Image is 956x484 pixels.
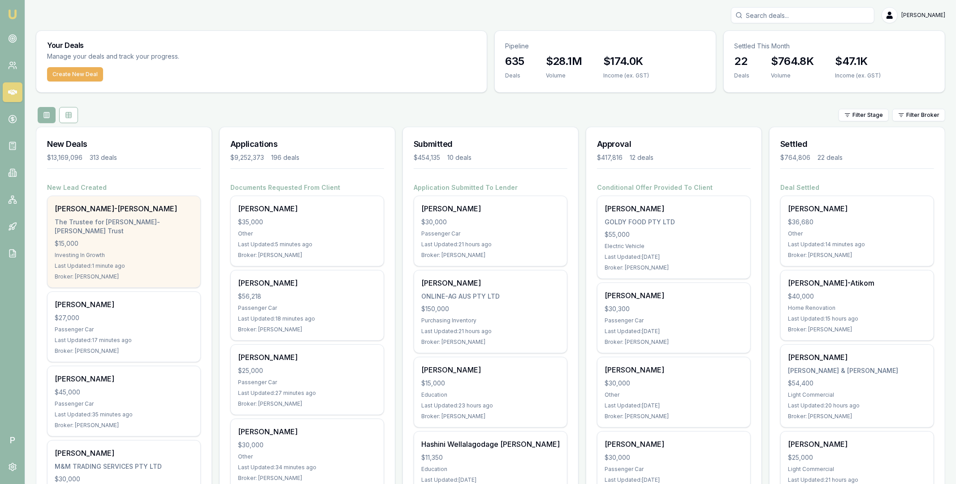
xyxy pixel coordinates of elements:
[238,315,376,322] div: Last Updated: 18 minutes ago
[605,391,743,398] div: Other
[55,388,193,397] div: $45,000
[55,273,193,280] div: Broker: [PERSON_NAME]
[735,42,934,51] p: Settled This Month
[55,313,193,322] div: $27,000
[55,252,193,259] div: Investing In Growth
[630,153,653,162] div: 12 deals
[421,203,560,214] div: [PERSON_NAME]
[421,241,560,248] div: Last Updated: 21 hours ago
[238,475,376,482] div: Broker: [PERSON_NAME]
[839,109,889,121] button: Filter Stage
[788,379,926,388] div: $54,400
[731,7,874,23] input: Search deals
[3,430,22,450] span: P
[421,328,560,335] div: Last Updated: 21 hours ago
[788,315,926,322] div: Last Updated: 15 hours ago
[788,292,926,301] div: $40,000
[421,338,560,346] div: Broker: [PERSON_NAME]
[506,54,524,69] h3: 635
[605,338,743,346] div: Broker: [PERSON_NAME]
[771,72,814,79] div: Volume
[55,373,193,384] div: [PERSON_NAME]
[788,352,926,363] div: [PERSON_NAME]
[771,54,814,69] h3: $764.8K
[238,352,376,363] div: [PERSON_NAME]
[788,402,926,409] div: Last Updated: 20 hours ago
[414,153,440,162] div: $454,135
[421,439,560,450] div: Hashini Wellalagodage [PERSON_NAME]
[55,475,193,484] div: $30,000
[818,153,843,162] div: 22 deals
[788,366,926,375] div: [PERSON_NAME] & [PERSON_NAME]
[238,292,376,301] div: $56,218
[605,453,743,462] div: $30,000
[788,453,926,462] div: $25,000
[238,326,376,333] div: Broker: [PERSON_NAME]
[238,230,376,237] div: Other
[90,153,117,162] div: 313 deals
[55,462,193,471] div: M&M TRADING SERVICES PTY LTD
[546,54,582,69] h3: $28.1M
[238,390,376,397] div: Last Updated: 27 minutes ago
[447,153,472,162] div: 10 deals
[238,441,376,450] div: $30,000
[421,402,560,409] div: Last Updated: 23 hours ago
[788,466,926,473] div: Light Commercial
[421,230,560,237] div: Passenger Car
[603,72,649,79] div: Income (ex. GST)
[421,304,560,313] div: $150,000
[605,290,743,301] div: [PERSON_NAME]
[788,218,926,227] div: $36,680
[597,183,751,192] h4: Conditional Offer Provided To Client
[47,153,82,162] div: $13,169,096
[788,391,926,398] div: Light Commercial
[506,42,705,51] p: Pipeline
[780,138,934,150] h3: Settled
[238,252,376,259] div: Broker: [PERSON_NAME]
[55,203,193,214] div: [PERSON_NAME]-[PERSON_NAME]
[47,183,201,192] h4: New Lead Created
[605,439,743,450] div: [PERSON_NAME]
[788,241,926,248] div: Last Updated: 14 minutes ago
[788,304,926,312] div: Home Renovation
[230,153,264,162] div: $9,252,373
[735,72,750,79] div: Deals
[852,111,883,119] span: Filter Stage
[238,203,376,214] div: [PERSON_NAME]
[605,203,743,214] div: [PERSON_NAME]
[55,448,193,458] div: [PERSON_NAME]
[238,453,376,460] div: Other
[47,42,476,49] h3: Your Deals
[605,413,743,420] div: Broker: [PERSON_NAME]
[546,72,582,79] div: Volume
[605,253,743,261] div: Last Updated: [DATE]
[421,391,560,398] div: Education
[605,328,743,335] div: Last Updated: [DATE]
[605,230,743,239] div: $55,000
[47,51,277,62] p: Manage your deals and track your progress.
[605,379,743,388] div: $30,000
[55,400,193,407] div: Passenger Car
[238,278,376,288] div: [PERSON_NAME]
[780,153,810,162] div: $764,806
[901,12,945,19] span: [PERSON_NAME]
[55,299,193,310] div: [PERSON_NAME]
[230,183,384,192] h4: Documents Requested From Client
[55,326,193,333] div: Passenger Car
[421,317,560,324] div: Purchasing Inventory
[55,347,193,355] div: Broker: [PERSON_NAME]
[55,337,193,344] div: Last Updated: 17 minutes ago
[55,262,193,270] div: Last Updated: 1 minute ago
[421,364,560,375] div: [PERSON_NAME]
[605,476,743,484] div: Last Updated: [DATE]
[421,466,560,473] div: Education
[506,72,524,79] div: Deals
[788,326,926,333] div: Broker: [PERSON_NAME]
[271,153,299,162] div: 196 deals
[238,218,376,227] div: $35,000
[597,138,751,150] h3: Approval
[7,9,18,20] img: emu-icon-u.png
[421,292,560,301] div: ONLINE-AG AUS PTY LTD
[788,252,926,259] div: Broker: [PERSON_NAME]
[788,203,926,214] div: [PERSON_NAME]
